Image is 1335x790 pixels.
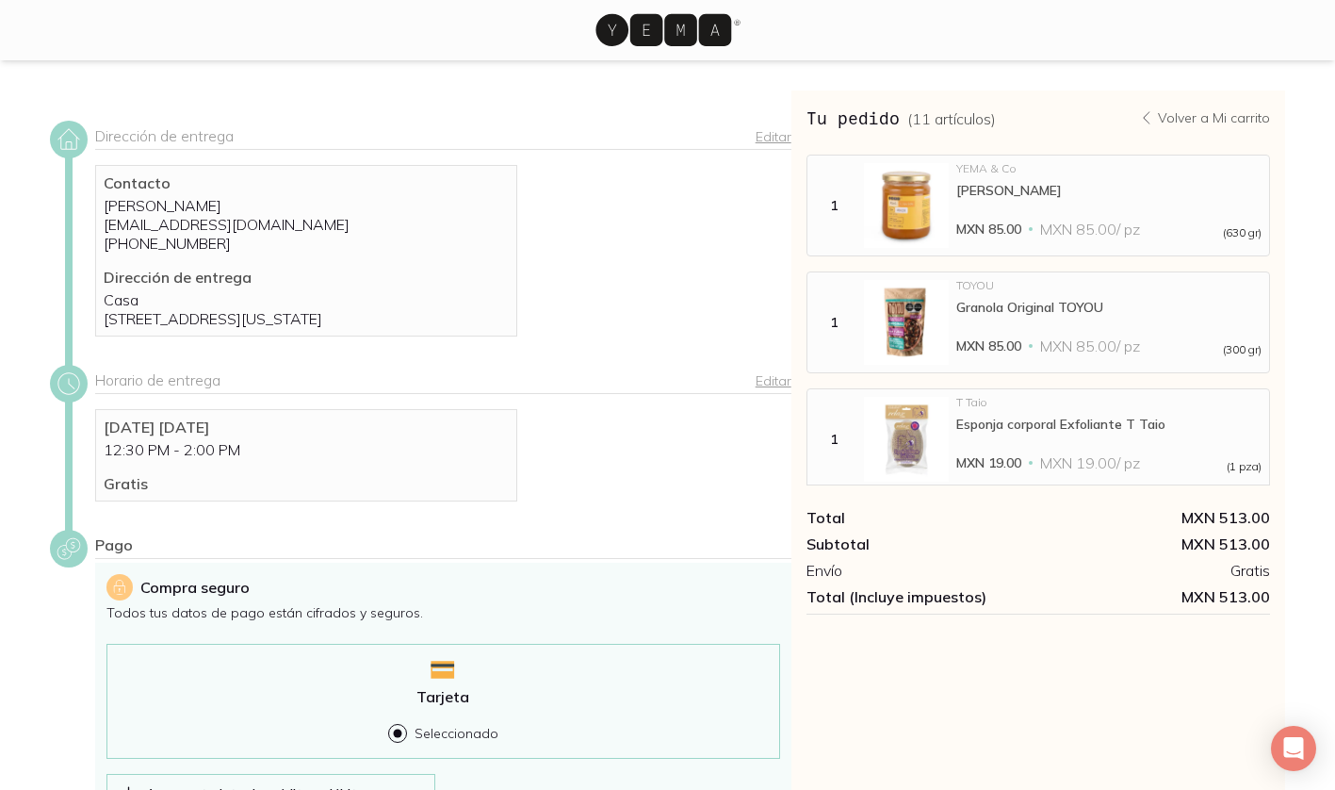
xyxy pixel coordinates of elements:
p: Compra seguro [140,576,250,599]
div: Esponja corporal Exfoliante T Taio [956,416,1262,433]
p: [PERSON_NAME] [104,196,509,215]
a: Volver a Mi carrito [1139,109,1270,126]
div: YEMA & Co [956,163,1262,174]
div: Envío [806,561,1038,580]
a: Editar [756,372,791,389]
div: Horario de entrega [95,370,791,394]
p: Todos tus datos de pago están cifrados y seguros. [106,604,780,621]
p: Contacto [104,173,509,192]
div: TOYOU [956,280,1262,291]
p: Volver a Mi carrito [1158,109,1270,126]
div: Total [806,508,1038,527]
img: Esponja corporal Exfoliante T Taio [864,397,949,482]
h3: Tu pedido [806,106,996,130]
p: Casa [104,290,509,309]
span: MXN 85.00 / pz [1040,337,1140,355]
div: [PERSON_NAME] [956,182,1262,199]
div: Granola Original TOYOU [956,299,1262,316]
div: Open Intercom Messenger [1271,726,1316,771]
div: 1 [811,197,856,214]
p: Gratis [104,474,509,493]
div: MXN 513.00 [1038,535,1270,553]
p: [PHONE_NUMBER] [104,234,509,253]
p: Seleccionado [415,725,498,742]
a: Editar [756,128,791,145]
span: MXN 85.00 [956,220,1021,239]
div: Dirección de entrega [95,126,791,150]
span: MXN 513.00 [1038,587,1270,606]
div: Pago [95,535,791,559]
div: MXN 513.00 [1038,508,1270,527]
div: Subtotal [806,535,1038,553]
img: Granola Original TOYOU [864,280,949,365]
span: (1 pza) [1227,461,1262,472]
p: [DATE] [DATE] [104,418,509,436]
span: (630 gr) [1223,227,1262,239]
span: (300 gr) [1223,344,1262,355]
span: MXN 19.00 [956,453,1021,472]
div: T Taio [956,397,1262,408]
span: MXN 19.00 / pz [1040,453,1140,472]
span: MXN 85.00 / pz [1040,220,1140,239]
div: 1 [811,431,856,448]
span: MXN 85.00 [956,337,1021,355]
div: 1 [811,314,856,331]
div: Gratis [1038,561,1270,580]
p: [EMAIL_ADDRESS][DOMAIN_NAME] [104,215,509,234]
p: 12:30 PM - 2:00 PM [104,440,509,459]
p: [STREET_ADDRESS][US_STATE] [104,309,509,328]
div: Total (Incluye impuestos) [806,587,1038,606]
img: Miel de Abeja Grande [864,163,949,248]
p: Dirección de entrega [104,268,509,287]
p: Tarjeta [416,687,469,706]
span: ( 11 artículos ) [907,109,996,128]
